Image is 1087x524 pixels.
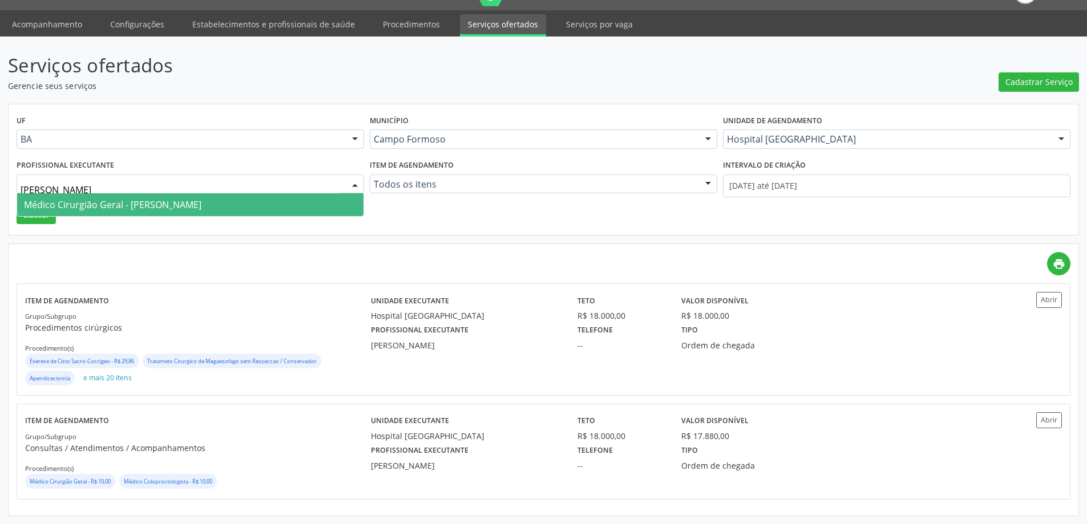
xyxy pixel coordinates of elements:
[999,72,1079,92] button: Cadastrar Serviço
[8,80,758,92] p: Gerencie seus serviços
[21,178,341,201] input: Selecione um profissional
[723,112,822,130] label: Unidade de agendamento
[374,178,694,190] span: Todos os itens
[577,310,665,322] div: R$ 18.000,00
[460,14,546,36] a: Serviços ofertados
[25,432,76,441] small: Grupo/Subgrupo
[30,478,111,485] small: Médico Cirurgião Geral - R$ 10,00
[371,460,562,472] div: [PERSON_NAME]
[370,157,454,174] label: Item de agendamento
[25,292,109,310] label: Item de agendamento
[558,14,641,34] a: Serviços por vaga
[681,460,821,472] div: Ordem de chegada
[25,464,74,473] small: Procedimento(s)
[681,292,749,310] label: Valor disponível
[371,430,562,442] div: Hospital [GEOGRAPHIC_DATA]
[79,371,136,386] button: e mais 20 itens
[371,292,449,310] label: Unidade executante
[24,198,201,211] span: Médico Cirurgião Geral - [PERSON_NAME]
[25,312,76,320] small: Grupo/Subgrupo
[147,358,317,365] small: Tratameto Cirurgico de Megaesofago sem Resseccao / Conservador
[681,322,698,339] label: Tipo
[374,133,694,145] span: Campo Formoso
[17,112,26,130] label: UF
[1053,258,1065,270] i: print
[25,344,74,352] small: Procedimento(s)
[577,322,613,339] label: Telefone
[1036,292,1062,307] button: Abrir
[1005,76,1073,88] span: Cadastrar Serviço
[25,442,371,454] p: Consultas / Atendimentos / Acompanhamentos
[375,14,448,34] a: Procedimentos
[371,322,468,339] label: Profissional executante
[8,51,758,80] p: Serviços ofertados
[681,430,729,442] div: R$ 17.880,00
[577,442,613,460] label: Telefone
[577,430,665,442] div: R$ 18.000,00
[370,112,409,130] label: Município
[4,14,90,34] a: Acompanhamento
[681,442,698,460] label: Tipo
[577,339,665,351] div: --
[371,412,449,430] label: Unidade executante
[124,478,212,485] small: Médico Coloproctologista - R$ 10,00
[25,412,109,430] label: Item de agendamento
[371,442,468,460] label: Profissional executante
[681,412,749,430] label: Valor disponível
[21,133,341,145] span: BA
[102,14,172,34] a: Configurações
[681,339,821,351] div: Ordem de chegada
[371,310,562,322] div: Hospital [GEOGRAPHIC_DATA]
[1047,252,1070,275] a: print
[727,133,1047,145] span: Hospital [GEOGRAPHIC_DATA]
[577,412,595,430] label: Teto
[577,460,665,472] div: --
[723,157,806,174] label: Intervalo de criação
[577,292,595,310] label: Teto
[30,358,134,365] small: Exerese de Cisto Sacro-Coccigeo - R$ 29,86
[17,157,114,174] label: Profissional executante
[184,14,363,34] a: Estabelecimentos e profissionais de saúde
[371,339,562,351] div: [PERSON_NAME]
[25,322,371,334] p: Procedimentos cirúrgicos
[30,375,70,382] small: Apendicectomia
[1036,412,1062,428] button: Abrir
[723,174,1070,197] input: Selecione um intervalo
[681,310,729,322] div: R$ 18.000,00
